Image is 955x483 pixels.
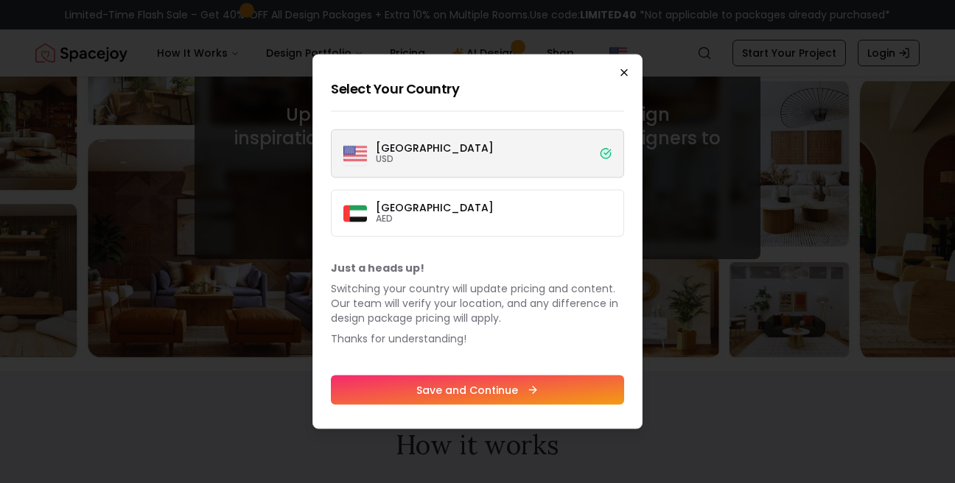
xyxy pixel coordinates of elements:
p: AED [376,213,494,225]
button: Save and Continue [331,376,624,405]
img: Dubai [343,205,367,222]
p: Switching your country will update pricing and content. Our team will verify your location, and a... [331,281,624,325]
h2: Select Your Country [331,79,624,99]
p: [GEOGRAPHIC_DATA] [376,143,494,153]
b: Just a heads up! [331,261,424,275]
p: [GEOGRAPHIC_DATA] [376,202,494,213]
p: USD [376,153,494,165]
p: Thanks for understanding! [331,331,624,346]
img: United States [343,142,367,166]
